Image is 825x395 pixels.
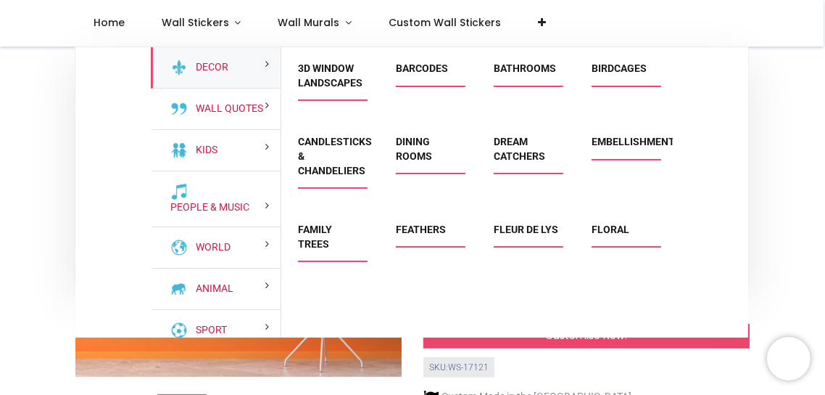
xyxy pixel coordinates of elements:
[170,59,188,76] img: Decor
[190,143,217,158] a: Kids
[190,282,233,296] a: Animal
[170,239,188,256] img: World
[396,135,460,174] span: Dining Rooms
[389,15,501,30] span: Custom Wall Stickers
[423,357,494,378] div: SKU: WS-17121
[298,62,362,89] a: 3D Window Landscapes
[494,62,558,86] span: Bathrooms
[494,223,558,247] span: Fleur de Lys
[190,323,227,338] a: Sport
[170,142,188,159] img: Kids
[165,200,249,215] a: People & Music
[94,15,125,30] span: Home
[170,280,188,298] img: Animal
[162,15,229,30] span: Wall Stickers
[298,62,362,100] span: 3D Window Landscapes
[494,62,556,74] a: Bathrooms
[396,223,460,247] span: Feathers
[278,15,340,30] span: Wall Murals
[396,136,432,162] a: Dining Rooms
[396,62,448,74] a: Barcodes
[592,135,656,159] span: Embellishments
[592,62,656,86] span: Birdcages
[298,135,362,188] span: Candlesticks & Chandeliers
[592,136,681,147] a: Embellishments
[190,240,231,255] a: World
[494,224,558,235] a: Fleur de Lys
[298,224,332,250] a: Family Trees
[494,136,545,162] a: Dream Catchers
[190,60,228,75] a: Decor
[396,224,446,235] a: Feathers
[592,62,647,74] a: Birdcages
[592,224,629,235] a: Floral
[494,135,558,174] span: Dream Catchers
[767,337,811,380] iframe: Brevo live chat
[592,223,656,247] span: Floral
[298,223,362,261] span: Family Trees
[170,183,188,200] img: People & Music
[190,102,263,116] a: Wall Quotes
[170,100,188,118] img: Wall Quotes
[396,62,460,86] span: Barcodes
[298,136,372,176] a: Candlesticks & Chandeliers
[170,322,188,339] img: Sport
